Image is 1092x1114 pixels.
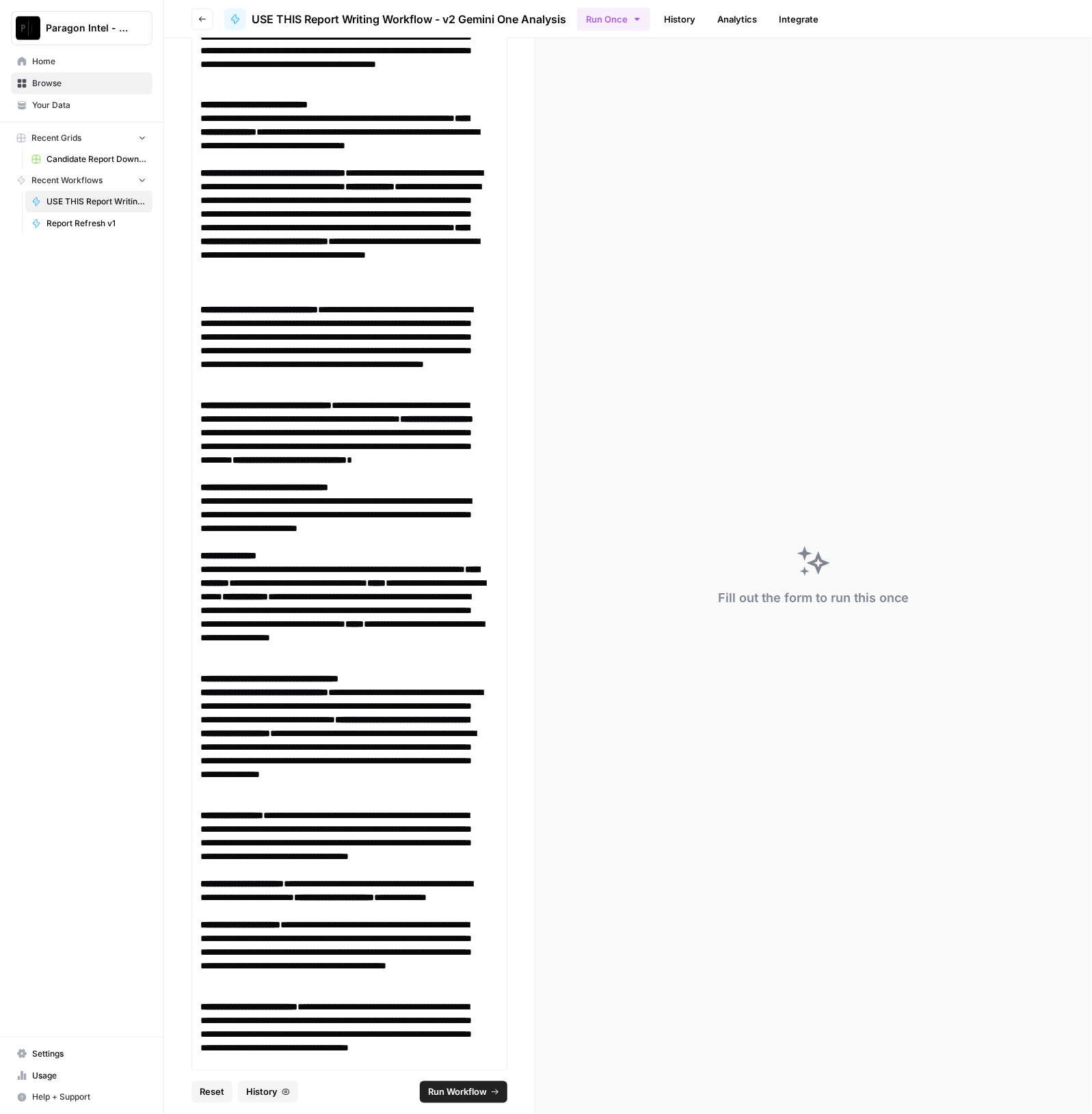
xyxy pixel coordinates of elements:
div: Fill out the form to run this once [718,588,909,608]
button: Help + Support [11,1087,152,1109]
a: Your Data [11,94,152,116]
span: Run Workflow [428,1085,487,1099]
a: Analytics [709,8,765,30]
a: Integrate [771,8,827,30]
button: History [238,1081,298,1103]
button: Workspace: Paragon Intel - Bill / Ty / Colby R&D [11,11,152,45]
span: Settings [32,1048,146,1060]
button: Reset [191,1081,232,1103]
span: Recent Grids [31,132,81,144]
button: Recent Workflows [11,170,152,191]
span: Your Data [32,99,146,111]
span: Usage [32,1070,146,1082]
button: Run Once [577,8,650,31]
span: History [246,1085,278,1099]
button: Run Workflow [420,1081,507,1103]
a: Settings [11,1043,152,1065]
a: Home [11,51,152,72]
a: Usage [11,1065,152,1087]
span: Candidate Report Download Sheet [46,153,146,165]
span: Help + Support [32,1091,146,1104]
span: Report Refresh v1 [46,217,146,230]
span: USE THIS Report Writing Workflow - v2 Gemini One Analysis [46,195,146,208]
a: History [656,8,704,30]
img: Paragon Intel - Bill / Ty / Colby R&D Logo [16,16,40,40]
a: Candidate Report Download Sheet [25,148,152,170]
a: USE THIS Report Writing Workflow - v2 Gemini One Analysis [25,191,152,213]
span: Reset [200,1085,224,1099]
a: USE THIS Report Writing Workflow - v2 Gemini One Analysis [224,8,566,30]
span: USE THIS Report Writing Workflow - v2 Gemini One Analysis [252,11,566,27]
span: Recent Workflows [31,174,103,187]
button: Recent Grids [11,128,152,148]
a: Report Refresh v1 [25,213,152,234]
span: Paragon Intel - Bill / Ty / [PERSON_NAME] R&D [46,21,129,35]
span: Home [32,55,146,68]
span: Browse [32,77,146,90]
a: Browse [11,72,152,94]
